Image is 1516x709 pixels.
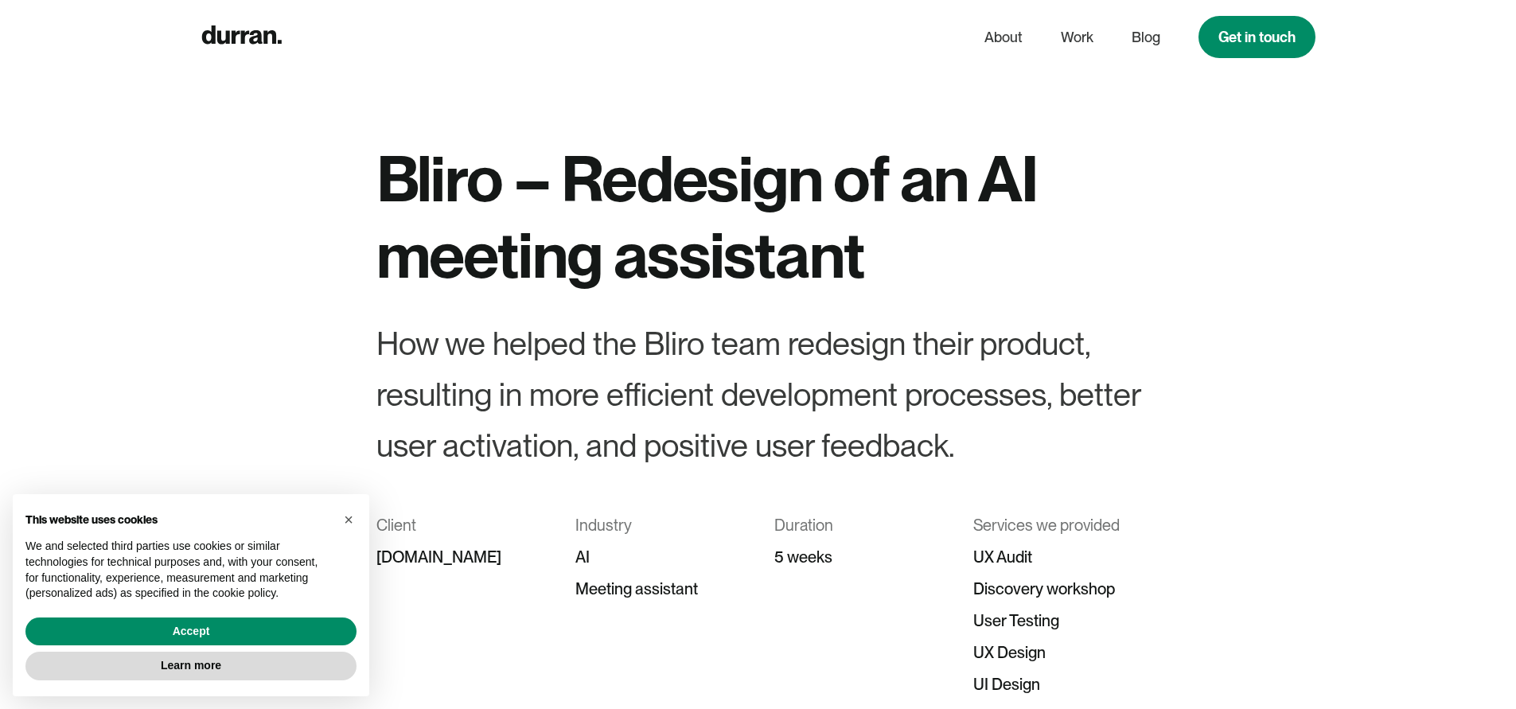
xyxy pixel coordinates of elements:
[774,541,941,573] div: 5 weeks
[25,513,331,527] h2: This website uses cookies
[1061,22,1093,53] a: Work
[376,318,1140,471] div: How we helped the Bliro team redesign their product, resulting in more efficient development proc...
[344,511,353,528] span: ×
[25,617,357,646] button: Accept
[973,605,1140,637] div: User Testing
[984,22,1023,53] a: About
[575,509,742,541] div: Industry
[973,541,1140,573] div: UX Audit
[774,509,941,541] div: Duration
[575,541,742,573] div: AI
[973,509,1140,541] div: Services we provided
[376,509,544,541] div: Client
[376,140,1140,293] h1: Bliro – Redesign of an AI meeting assistant
[973,637,1140,668] div: UX Design
[25,539,331,601] p: We and selected third parties use cookies or similar technologies for technical purposes and, wit...
[336,507,361,532] button: Close this notice
[25,652,357,680] button: Learn more
[575,573,742,605] div: Meeting assistant
[1132,22,1160,53] a: Blog
[973,668,1140,700] div: UI Design
[973,573,1140,605] div: Discovery workshop
[376,541,544,573] div: [DOMAIN_NAME]
[1198,16,1315,58] a: Get in touch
